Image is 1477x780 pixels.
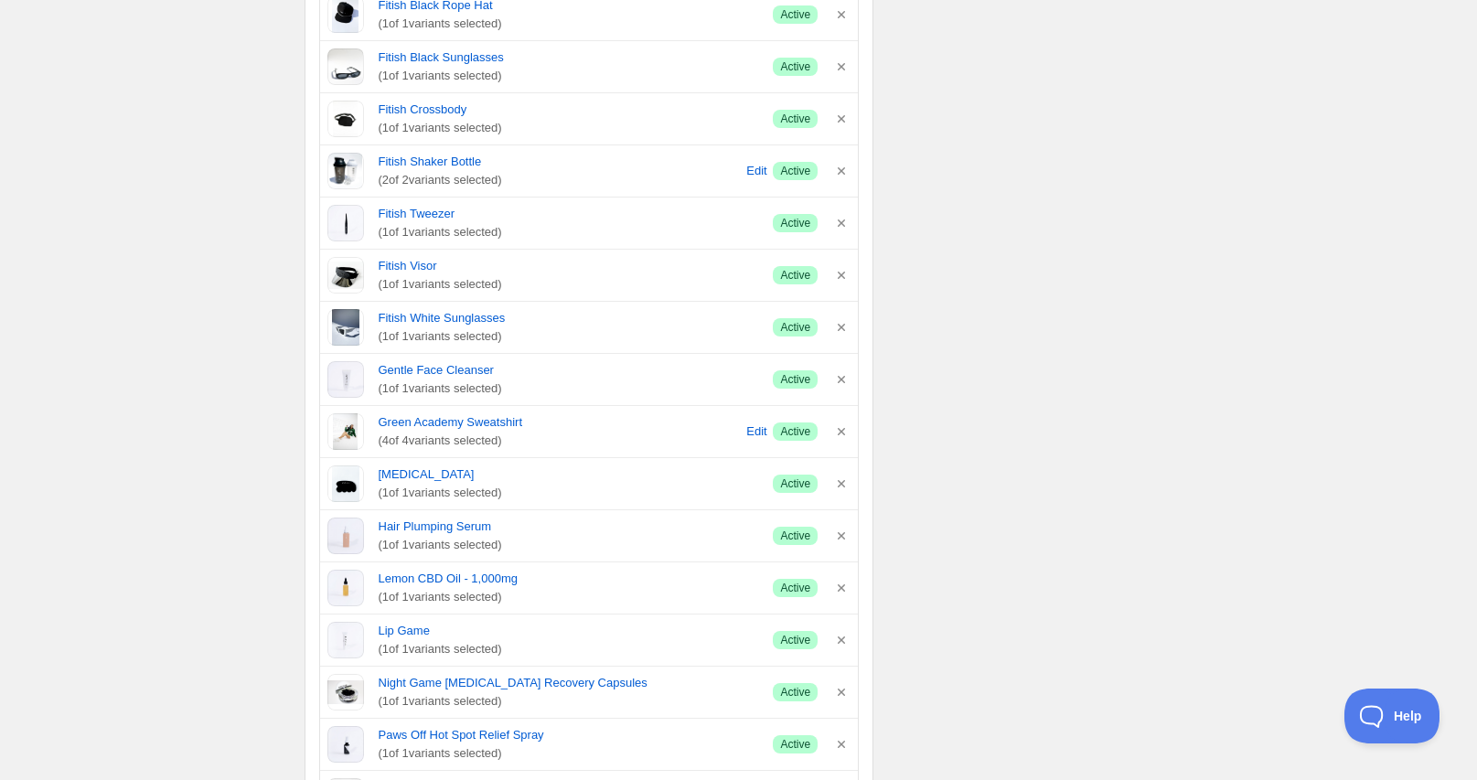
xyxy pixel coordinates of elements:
[327,726,364,763] img: fitish paws off pet hot spot relief spray
[379,674,759,692] a: Night Game [MEDICAL_DATA] Recovery Capsules
[780,164,810,178] span: Active
[327,361,364,398] img: fitish daily face cleanser dry skin skin dry skin skin for dry skin dry skin dry skin a dry skin ...
[379,67,759,85] span: ( 1 of 1 variants selected)
[379,119,759,137] span: ( 1 of 1 variants selected)
[379,570,759,588] a: Lemon CBD Oil - 1,000mg
[379,744,759,763] span: ( 1 of 1 variants selected)
[327,570,364,606] img: fitish lemon cbd tincture
[744,156,769,186] button: Edit
[379,153,741,171] a: Fitish Shaker Bottle
[379,48,759,67] a: Fitish Black Sunglasses
[379,536,759,554] span: ( 1 of 1 variants selected)
[379,361,759,379] a: Gentle Face Cleanser
[379,223,759,241] span: ( 1 of 1 variants selected)
[744,417,769,446] button: Edit
[780,112,810,126] span: Active
[379,692,759,711] span: ( 1 of 1 variants selected)
[780,7,810,22] span: Active
[780,581,810,595] span: Active
[379,622,759,640] a: Lip Game
[379,484,759,502] span: ( 1 of 1 variants selected)
[780,59,810,74] span: Active
[379,640,759,658] span: ( 1 of 1 variants selected)
[379,309,759,327] a: Fitish White Sunglasses
[780,372,810,387] span: Active
[379,257,759,275] a: Fitish Visor
[746,422,766,441] span: Edit
[780,685,810,700] span: Active
[379,171,741,189] span: ( 2 of 2 variants selected)
[379,726,759,744] a: Paws Off Hot Spot Relief Spray
[1344,689,1440,743] iframe: Toggle Customer Support
[780,216,810,230] span: Active
[746,162,766,180] span: Edit
[379,413,741,432] a: Green Academy Sweatshirt
[379,379,759,398] span: ( 1 of 1 variants selected)
[780,320,810,335] span: Active
[379,432,741,450] span: ( 4 of 4 variants selected)
[780,476,810,491] span: Active
[780,737,810,752] span: Active
[780,424,810,439] span: Active
[379,205,759,223] a: Fitish Tweezer
[379,15,759,33] span: ( 1 of 1 variants selected)
[379,327,759,346] span: ( 1 of 1 variants selected)
[379,101,759,119] a: Fitish Crossbody
[327,518,364,554] img: fitish hair plumping serum dry skin skin dry skin skin for dry skin dry skin dry skin a dry skin ...
[327,205,364,241] img: fitish tweezer eyebrow tweezer facial hair
[379,465,759,484] a: [MEDICAL_DATA]
[327,622,364,658] img: fitish hyradting lip treatment dry skin skin dry skin skin for dry skin dry skin dry skin a dry s...
[379,275,759,294] span: ( 1 of 1 variants selected)
[780,633,810,647] span: Active
[379,518,759,536] a: Hair Plumping Serum
[379,588,759,606] span: ( 1 of 1 variants selected)
[780,268,810,283] span: Active
[780,529,810,543] span: Active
